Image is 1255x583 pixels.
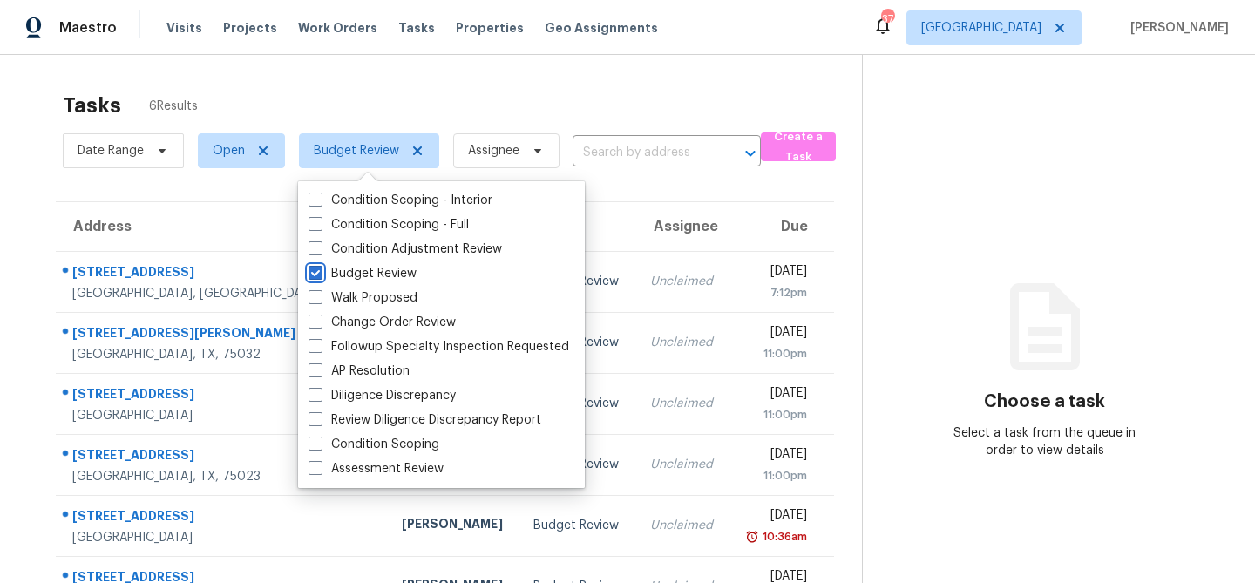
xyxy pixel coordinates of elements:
input: Search by address [573,139,712,166]
span: [PERSON_NAME] [1123,19,1229,37]
div: Unclaimed [650,273,715,290]
label: Condition Scoping - Interior [309,192,492,209]
div: [DATE] [743,384,807,406]
div: [GEOGRAPHIC_DATA], TX, 75032 [72,346,374,363]
label: Assessment Review [309,460,444,478]
div: [STREET_ADDRESS] [72,507,374,529]
span: [GEOGRAPHIC_DATA] [921,19,1041,37]
label: Change Order Review [309,314,456,331]
span: 6 Results [149,98,198,115]
span: Visits [166,19,202,37]
span: Tasks [398,22,435,34]
div: [DATE] [743,262,807,284]
div: [GEOGRAPHIC_DATA] [72,407,374,424]
span: Maestro [59,19,117,37]
div: 11:00pm [743,345,807,363]
span: Date Range [78,142,144,159]
div: Unclaimed [650,334,715,351]
div: [GEOGRAPHIC_DATA] [72,529,374,546]
label: AP Resolution [309,363,410,380]
label: Review Diligence Discrepancy Report [309,411,541,429]
div: [PERSON_NAME] [402,515,506,537]
div: [STREET_ADDRESS] [72,446,374,468]
th: Assignee [636,202,729,251]
label: Condition Adjustment Review [309,241,502,258]
span: Properties [456,19,524,37]
div: [DATE] [743,323,807,345]
span: Geo Assignments [545,19,658,37]
label: Condition Scoping [309,436,439,453]
th: Due [729,202,834,251]
div: Unclaimed [650,456,715,473]
label: Walk Proposed [309,289,417,307]
div: 11:00pm [743,467,807,485]
div: [DATE] [743,445,807,467]
span: Create a Task [770,127,827,167]
span: Open [213,142,245,159]
div: [STREET_ADDRESS] [72,263,374,285]
h2: Tasks [63,97,121,114]
label: Condition Scoping - Full [309,216,469,234]
div: [GEOGRAPHIC_DATA], TX, 75023 [72,468,374,485]
label: Diligence Discrepancy [309,387,456,404]
div: [DATE] [743,506,807,528]
div: [STREET_ADDRESS][PERSON_NAME] [72,324,374,346]
div: 11:00pm [743,406,807,424]
div: Unclaimed [650,517,715,534]
span: Work Orders [298,19,377,37]
label: Followup Specialty Inspection Requested [309,338,569,356]
div: [STREET_ADDRESS] [72,385,374,407]
div: 7:12pm [743,284,807,302]
div: Unclaimed [650,395,715,412]
th: Address [56,202,388,251]
button: Create a Task [761,132,836,161]
span: Projects [223,19,277,37]
div: Budget Review [533,517,621,534]
img: Overdue Alarm Icon [745,528,759,546]
div: 10:36am [759,528,807,546]
div: 37 [881,10,893,28]
span: Budget Review [314,142,399,159]
div: [GEOGRAPHIC_DATA], [GEOGRAPHIC_DATA], 75098 [72,285,374,302]
span: Assignee [468,142,519,159]
h3: Choose a task [984,393,1105,410]
button: Open [738,141,763,166]
div: Select a task from the queue in order to view details [953,424,1136,459]
label: Budget Review [309,265,417,282]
